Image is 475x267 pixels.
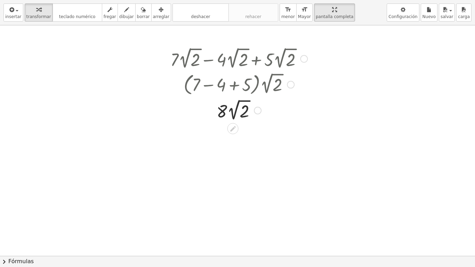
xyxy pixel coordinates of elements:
button: insertar [3,3,23,22]
button: tecladoteclado numérico [53,3,102,22]
button: fregar [102,3,118,22]
span: insertar [5,14,22,19]
font: Fórmulas [8,258,34,266]
span: borrar [137,14,150,19]
div: Edit math [227,123,239,134]
span: salvar [441,14,453,19]
span: deshacer [191,14,210,19]
button: carga [456,3,472,22]
button: dibujar [118,3,136,22]
span: teclado numérico [59,14,96,19]
i: format_size [301,6,308,14]
button: transformar [25,3,53,22]
span: fregar [104,14,116,19]
span: pantalla completa [316,14,354,19]
i: format_size [285,6,291,14]
i: teclado [54,6,100,14]
button: Configuración [387,3,419,22]
span: rehacer [245,14,261,19]
span: arreglar [153,14,169,19]
button: rehacerrehacer [228,3,278,22]
span: dibujar [119,14,134,19]
span: carga [458,14,470,19]
button: deshacerdeshacer [172,3,229,22]
span: Mayor [298,14,311,19]
button: salvar [439,3,455,22]
span: transformar [26,14,51,19]
i: deshacer [174,6,227,14]
i: rehacer [230,6,276,14]
span: Nuevo [422,14,436,19]
span: Configuración [388,14,417,19]
button: format_sizemenor [280,3,297,22]
span: menor [281,14,295,19]
button: arreglar [151,3,171,22]
button: Nuevo [421,3,437,22]
button: pantalla completa [314,3,355,22]
button: borrar [135,3,152,22]
button: format_sizeMayor [296,3,313,22]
